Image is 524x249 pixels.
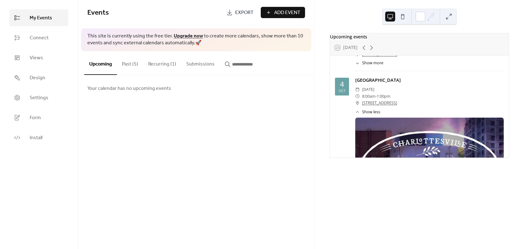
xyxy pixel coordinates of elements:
button: Add Event [261,7,305,18]
span: Design [30,74,45,82]
span: Add Event [274,9,300,17]
span: Events [87,6,109,20]
div: ​ [355,86,360,93]
span: Settings [30,94,48,102]
button: ​Show less [355,109,380,115]
span: This site is currently using the free tier. to create more calendars, show more than 10 events an... [87,33,305,47]
img: img_HdXCJJ65ybprhTWP07MSk.800px.png [355,118,504,225]
span: Connect [30,34,49,42]
div: [GEOGRAPHIC_DATA] [355,77,504,84]
a: [STREET_ADDRESS] [362,100,397,106]
div: ​ [355,93,360,100]
a: My Events [9,9,68,26]
span: Your calendar has no upcoming events [87,85,171,92]
div: ​ [355,60,360,66]
span: Form [30,114,41,122]
a: Design [9,69,68,86]
span: - [376,93,377,100]
div: ​ [355,100,360,106]
button: Submissions [181,51,220,74]
span: Views [30,54,43,62]
button: Upcoming [84,51,117,75]
span: 1:00pm [377,93,391,100]
div: 4 [340,81,344,88]
a: Connect [9,29,68,46]
div: ​ [355,109,360,115]
a: Export [222,7,258,18]
a: Form [9,109,68,126]
span: Show less [362,109,380,115]
span: Install [30,134,42,142]
a: Settings [9,89,68,106]
a: Upgrade now [174,31,203,41]
button: Past (5) [117,51,143,74]
button: Recurring (1) [143,51,181,74]
button: ​Show more [355,60,383,66]
div: Upcoming events [330,33,509,40]
a: Views [9,49,68,66]
a: Install [9,129,68,146]
span: My Events [30,14,52,22]
span: Show more [362,60,383,66]
div: Oct [339,89,346,92]
span: 8:00am [362,93,376,100]
span: [DATE] [362,86,374,93]
span: Export [235,9,254,17]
